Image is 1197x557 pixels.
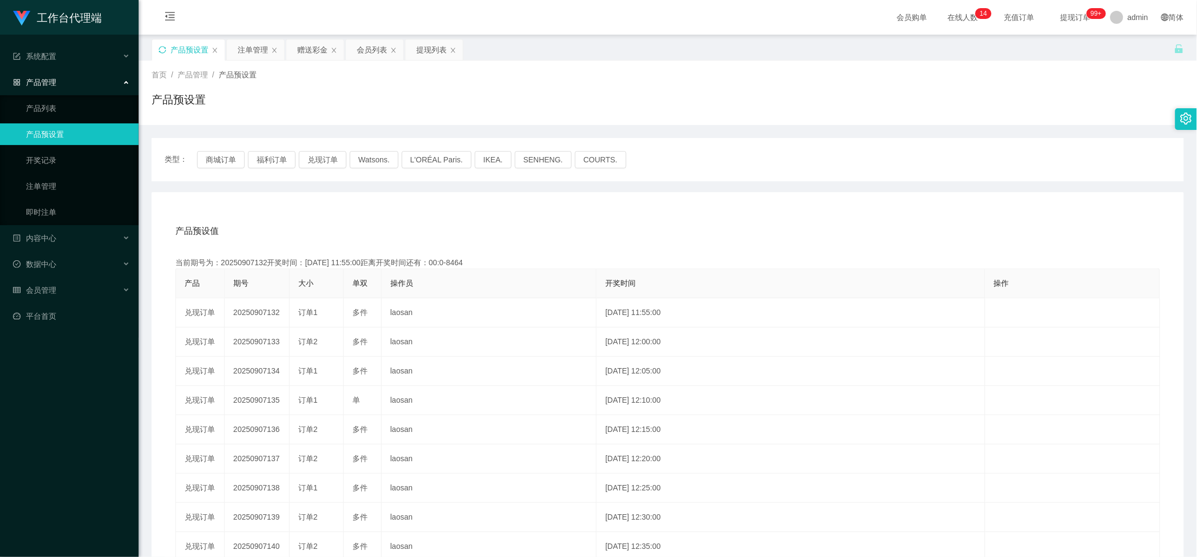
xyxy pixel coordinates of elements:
[298,396,318,404] span: 订单1
[175,225,219,238] span: 产品预设值
[597,386,985,415] td: [DATE] 12:10:00
[171,40,208,60] div: 产品预设置
[390,279,413,287] span: 操作员
[176,444,225,474] td: 兑现订单
[298,337,318,346] span: 订单2
[13,52,56,61] span: 系统配置
[382,444,597,474] td: laosan
[298,454,318,463] span: 订单2
[390,47,397,54] i: 图标: close
[382,474,597,503] td: laosan
[13,305,130,327] a: 图标: dashboard平台首页
[26,149,130,171] a: 开奖记录
[225,503,290,532] td: 20250907139
[515,151,572,168] button: SENHENG.
[13,78,56,87] span: 产品管理
[26,97,130,119] a: 产品列表
[976,8,991,19] sup: 14
[176,386,225,415] td: 兑现订单
[1180,113,1192,124] i: 图标: setting
[248,151,296,168] button: 福利订单
[298,542,318,551] span: 订单2
[225,444,290,474] td: 20250907137
[597,357,985,386] td: [DATE] 12:05:00
[37,1,102,35] h1: 工作台代理端
[352,366,368,375] span: 多件
[178,70,208,79] span: 产品管理
[597,503,985,532] td: [DATE] 12:30:00
[212,70,214,79] span: /
[13,234,21,242] i: 图标: profile
[352,308,368,317] span: 多件
[176,503,225,532] td: 兑现订单
[357,40,387,60] div: 会员列表
[597,298,985,327] td: [DATE] 11:55:00
[13,234,56,243] span: 内容中心
[26,123,130,145] a: 产品预设置
[225,298,290,327] td: 20250907132
[212,47,218,54] i: 图标: close
[597,415,985,444] td: [DATE] 12:15:00
[13,260,21,268] i: 图标: check-circle-o
[225,357,290,386] td: 20250907134
[225,415,290,444] td: 20250907136
[352,513,368,521] span: 多件
[299,151,346,168] button: 兑现订单
[352,483,368,492] span: 多件
[13,260,56,268] span: 数据中心
[999,14,1040,21] span: 充值订单
[152,70,167,79] span: 首页
[352,425,368,434] span: 多件
[176,327,225,357] td: 兑现订单
[352,279,368,287] span: 单双
[352,454,368,463] span: 多件
[382,503,597,532] td: laosan
[475,151,512,168] button: IKEA.
[298,308,318,317] span: 订单1
[176,474,225,503] td: 兑现订单
[1161,14,1169,21] i: 图标: global
[152,91,206,108] h1: 产品预设置
[352,337,368,346] span: 多件
[352,396,360,404] span: 单
[994,279,1009,287] span: 操作
[1174,44,1184,54] i: 图标: unlock
[271,47,278,54] i: 图标: close
[13,11,30,26] img: logo.9652507e.png
[26,201,130,223] a: 即时注单
[402,151,472,168] button: L'ORÉAL Paris.
[176,298,225,327] td: 兑现订单
[298,366,318,375] span: 订单1
[605,279,636,287] span: 开奖时间
[943,14,984,21] span: 在线人数
[352,542,368,551] span: 多件
[597,327,985,357] td: [DATE] 12:00:00
[1087,8,1106,19] sup: 1110
[382,298,597,327] td: laosan
[233,279,248,287] span: 期号
[238,40,268,60] div: 注单管理
[298,425,318,434] span: 订单2
[297,40,328,60] div: 赠送彩金
[171,70,173,79] span: /
[13,13,102,22] a: 工作台代理端
[13,286,21,294] i: 图标: table
[175,257,1160,268] div: 当前期号为：20250907132开奖时间：[DATE] 11:55:00距离开奖时间还有：00:0-8464
[298,483,318,492] span: 订单1
[219,70,257,79] span: 产品预设置
[597,474,985,503] td: [DATE] 12:25:00
[382,327,597,357] td: laosan
[13,286,56,294] span: 会员管理
[382,357,597,386] td: laosan
[416,40,447,60] div: 提现列表
[597,444,985,474] td: [DATE] 12:20:00
[225,327,290,357] td: 20250907133
[575,151,626,168] button: COURTS.
[225,386,290,415] td: 20250907135
[331,47,337,54] i: 图标: close
[197,151,245,168] button: 商城订单
[13,78,21,86] i: 图标: appstore-o
[185,279,200,287] span: 产品
[225,474,290,503] td: 20250907138
[1055,14,1096,21] span: 提现订单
